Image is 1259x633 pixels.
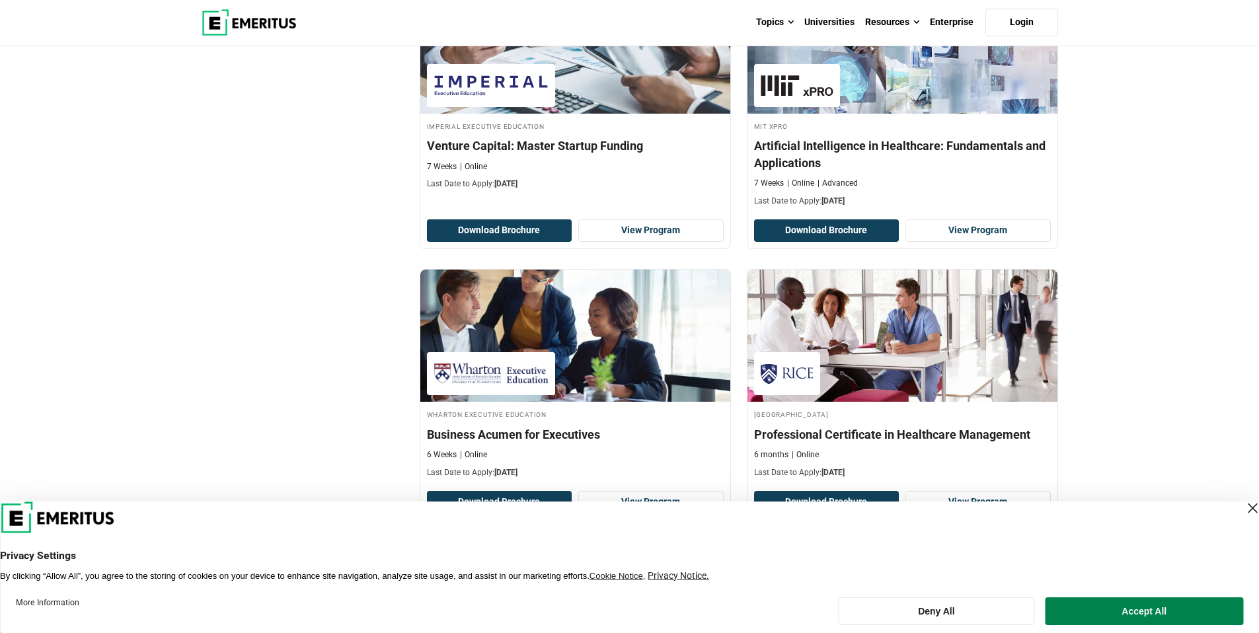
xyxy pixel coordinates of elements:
[578,491,724,513] a: View Program
[761,359,814,389] img: Rice University
[427,219,572,242] button: Download Brochure
[754,408,1051,420] h4: [GEOGRAPHIC_DATA]
[754,137,1051,170] h4: Artificial Intelligence in Healthcare: Fundamentals and Applications
[434,359,549,389] img: Wharton Executive Education
[754,491,899,513] button: Download Brochure
[427,120,724,131] h4: Imperial Executive Education
[754,467,1051,478] p: Last Date to Apply:
[747,270,1057,485] a: Business Management Course by Rice University - September 25, 2025 Rice University [GEOGRAPHIC_DA...
[494,179,517,188] span: [DATE]
[427,137,724,154] h4: Venture Capital: Master Startup Funding
[905,219,1051,242] a: View Program
[420,270,730,485] a: Leadership Course by Wharton Executive Education - September 25, 2025 Wharton Executive Education...
[754,120,1051,131] h4: MIT xPRO
[754,426,1051,443] h4: Professional Certificate in Healthcare Management
[578,219,724,242] a: View Program
[754,196,1051,207] p: Last Date to Apply:
[427,178,724,190] p: Last Date to Apply:
[747,270,1057,402] img: Professional Certificate in Healthcare Management | Online Business Management Course
[427,161,457,172] p: 7 Weeks
[818,178,858,189] p: Advanced
[434,71,549,100] img: Imperial Executive Education
[460,161,487,172] p: Online
[754,219,899,242] button: Download Brochure
[460,449,487,461] p: Online
[985,9,1058,36] a: Login
[427,491,572,513] button: Download Brochure
[494,468,517,477] span: [DATE]
[420,270,730,402] img: Business Acumen for Executives | Online Leadership Course
[754,449,788,461] p: 6 months
[761,71,833,100] img: MIT xPRO
[787,178,814,189] p: Online
[754,178,784,189] p: 7 Weeks
[427,426,724,443] h4: Business Acumen for Executives
[427,467,724,478] p: Last Date to Apply:
[905,491,1051,513] a: View Program
[792,449,819,461] p: Online
[427,449,457,461] p: 6 Weeks
[821,468,845,477] span: [DATE]
[427,408,724,420] h4: Wharton Executive Education
[821,196,845,205] span: [DATE]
